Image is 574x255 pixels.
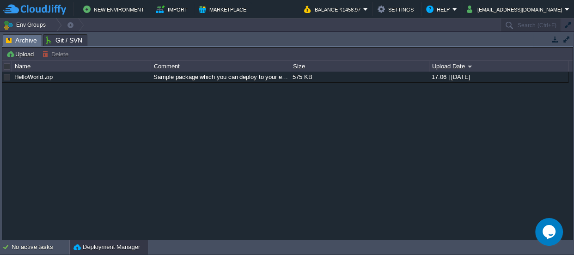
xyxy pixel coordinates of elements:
div: No active tasks [12,240,69,255]
div: Comment [152,61,290,72]
div: 575 KB [290,72,428,82]
span: Git / SVN [46,35,82,46]
div: Sample package which you can deploy to your environment. Feel free to delete and upload a package... [151,72,289,82]
div: Size [291,61,429,72]
button: Import [156,4,190,15]
button: Upload [6,50,37,58]
button: Delete [42,50,71,58]
button: Balance ₹1458.97 [304,4,363,15]
span: Archive [6,35,37,46]
iframe: chat widget [535,218,565,246]
button: Deployment Manager [73,243,140,252]
button: New Environment [83,4,147,15]
button: Help [426,4,452,15]
button: Settings [378,4,416,15]
div: Name [12,61,151,72]
div: 17:06 | [DATE] [429,72,568,82]
a: HelloWorld.zip [14,73,53,80]
button: Env Groups [3,18,49,31]
img: CloudJiffy [3,4,66,15]
button: Marketplace [199,4,249,15]
div: Upload Date [430,61,568,72]
button: [EMAIL_ADDRESS][DOMAIN_NAME] [467,4,565,15]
